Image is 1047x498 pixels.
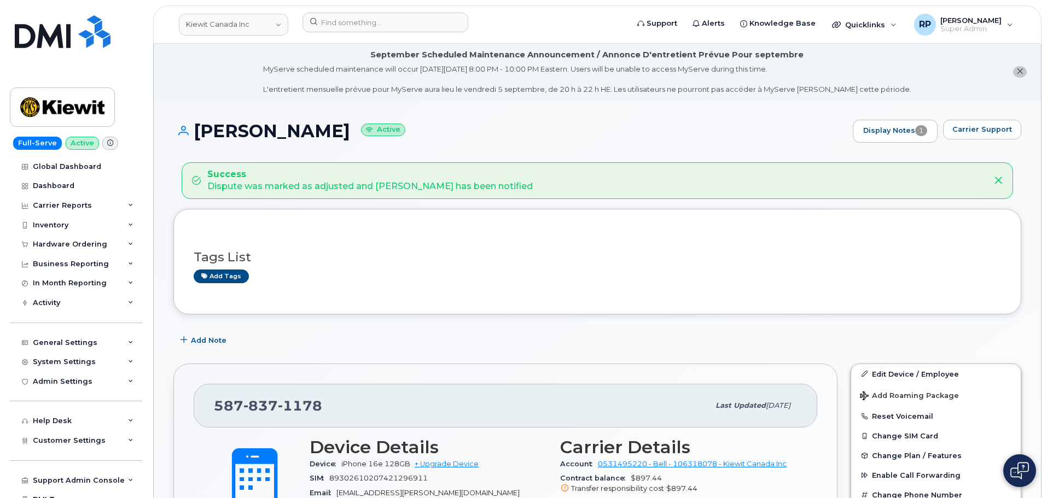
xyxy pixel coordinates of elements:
[872,471,961,479] span: Enable Call Forwarding
[214,397,322,414] span: 587
[915,125,927,136] span: 1
[716,401,766,409] span: Last updated
[766,401,790,409] span: [DATE]
[336,489,520,497] span: [EMAIL_ADDRESS][PERSON_NAME][DOMAIN_NAME]
[310,460,341,468] span: Device
[560,474,798,494] span: $897.44
[194,269,249,283] a: Add tags
[329,474,428,482] span: 89302610207421296911
[1010,462,1029,479] img: Open chat
[310,489,336,497] span: Email
[207,168,533,194] div: Dispute was marked as adjusted and [PERSON_NAME] has been notified
[598,460,787,468] a: 0531495220 - Bell - 106318078 - Kiewit Canada Inc
[207,168,533,181] strong: Success
[851,364,1021,384] a: Edit Device / Employee
[341,460,410,468] span: iPhone 16e 128GB
[361,124,405,136] small: Active
[243,397,278,414] span: 837
[191,335,226,345] span: Add Note
[851,465,1021,485] button: Enable Call Forwarding
[851,406,1021,426] button: Reset Voicemail
[194,250,1001,264] h3: Tags List
[851,446,1021,465] button: Change Plan / Features
[560,460,598,468] span: Account
[943,120,1021,139] button: Carrier Support
[263,64,911,95] div: MyServe scheduled maintenance will occur [DATE][DATE] 8:00 PM - 10:00 PM Eastern. Users will be u...
[571,484,664,493] span: Transfer responsibility cost
[310,474,329,482] span: SIM
[952,124,1012,134] span: Carrier Support
[173,331,236,350] button: Add Note
[666,484,697,493] span: $897.44
[872,452,962,460] span: Change Plan / Features
[173,121,847,140] h1: [PERSON_NAME]
[370,49,804,61] div: September Scheduled Maintenance Announcement / Annonce D'entretient Prévue Pour septembre
[853,120,938,143] a: Display Notes1
[851,426,1021,446] button: Change SIM Card
[415,460,479,468] a: + Upgrade Device
[278,397,322,414] span: 1178
[851,384,1021,406] button: Add Roaming Package
[310,437,547,457] h3: Device Details
[560,474,631,482] span: Contract balance
[1013,66,1027,78] button: close notification
[560,437,798,457] h3: Carrier Details
[860,391,959,402] span: Add Roaming Package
